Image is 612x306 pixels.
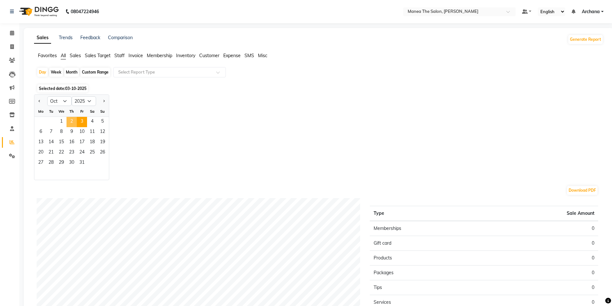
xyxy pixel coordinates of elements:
[87,127,97,137] span: 11
[36,127,46,137] div: Monday, October 6, 2025
[97,117,108,127] div: Sunday, October 5, 2025
[46,106,56,117] div: Tu
[36,148,46,158] span: 20
[80,68,110,77] div: Custom Range
[67,117,77,127] div: Thursday, October 2, 2025
[77,158,87,168] span: 31
[176,53,195,58] span: Inventory
[244,53,254,58] span: SMS
[61,53,66,58] span: All
[77,137,87,148] span: 17
[484,251,598,266] td: 0
[56,137,67,148] div: Wednesday, October 15, 2025
[36,127,46,137] span: 6
[77,137,87,148] div: Friday, October 17, 2025
[36,137,46,148] div: Monday, October 13, 2025
[582,8,600,15] span: Archana
[56,158,67,168] div: Wednesday, October 29, 2025
[67,117,77,127] span: 2
[59,35,73,40] a: Trends
[56,137,67,148] span: 15
[16,3,60,21] img: logo
[97,127,108,137] div: Sunday, October 12, 2025
[87,148,97,158] div: Saturday, October 25, 2025
[34,32,51,44] a: Sales
[67,148,77,158] div: Thursday, October 23, 2025
[47,96,72,106] select: Select month
[370,266,484,280] td: Packages
[108,35,133,40] a: Comparison
[97,137,108,148] div: Sunday, October 19, 2025
[38,53,57,58] span: Favorites
[77,117,87,127] div: Friday, October 3, 2025
[77,127,87,137] span: 10
[87,148,97,158] span: 25
[484,236,598,251] td: 0
[46,158,56,168] span: 28
[97,117,108,127] span: 5
[46,137,56,148] span: 14
[87,137,97,148] span: 18
[77,106,87,117] div: Fr
[568,35,603,44] button: Generate Report
[46,137,56,148] div: Tuesday, October 14, 2025
[147,53,172,58] span: Membership
[370,236,484,251] td: Gift card
[36,158,46,168] span: 27
[67,148,77,158] span: 23
[37,68,48,77] div: Day
[77,148,87,158] div: Friday, October 24, 2025
[37,96,42,106] button: Previous month
[97,106,108,117] div: Su
[56,127,67,137] div: Wednesday, October 8, 2025
[46,127,56,137] span: 7
[87,117,97,127] div: Saturday, October 4, 2025
[484,206,598,221] th: Sale Amount
[77,127,87,137] div: Friday, October 10, 2025
[77,148,87,158] span: 24
[77,117,87,127] span: 3
[87,137,97,148] div: Saturday, October 18, 2025
[199,53,219,58] span: Customer
[129,53,143,58] span: Invoice
[36,158,46,168] div: Monday, October 27, 2025
[56,117,67,127] span: 1
[67,158,77,168] span: 30
[56,106,67,117] div: We
[80,35,100,40] a: Feedback
[87,106,97,117] div: Sa
[36,106,46,117] div: Mo
[36,137,46,148] span: 13
[67,137,77,148] div: Thursday, October 16, 2025
[87,117,97,127] span: 4
[37,84,88,92] span: Selected date:
[97,148,108,158] span: 26
[56,148,67,158] div: Wednesday, October 22, 2025
[258,53,267,58] span: Misc
[72,96,96,106] select: Select year
[46,127,56,137] div: Tuesday, October 7, 2025
[101,96,106,106] button: Next month
[67,127,77,137] div: Thursday, October 9, 2025
[56,117,67,127] div: Wednesday, October 1, 2025
[56,158,67,168] span: 29
[67,127,77,137] span: 9
[64,68,79,77] div: Month
[370,280,484,295] td: Tips
[370,251,484,266] td: Products
[97,148,108,158] div: Sunday, October 26, 2025
[46,158,56,168] div: Tuesday, October 28, 2025
[87,127,97,137] div: Saturday, October 11, 2025
[46,148,56,158] span: 21
[67,137,77,148] span: 16
[56,148,67,158] span: 22
[114,53,125,58] span: Staff
[36,148,46,158] div: Monday, October 20, 2025
[484,266,598,280] td: 0
[49,68,63,77] div: Week
[71,3,99,21] b: 08047224946
[67,158,77,168] div: Thursday, October 30, 2025
[223,53,241,58] span: Expense
[567,186,598,195] button: Download PDF
[97,127,108,137] span: 12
